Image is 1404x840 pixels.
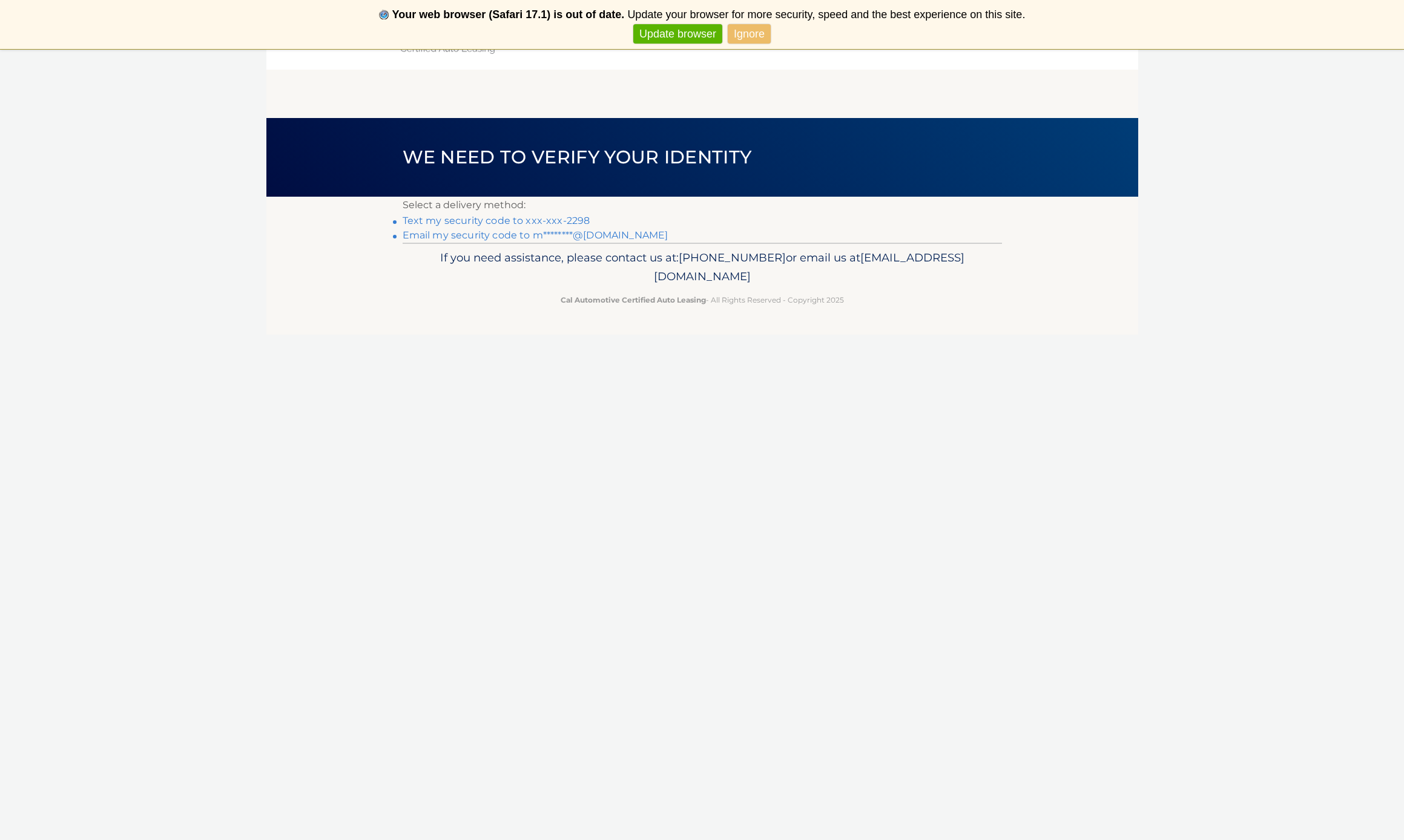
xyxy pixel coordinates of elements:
p: Select a delivery method: [403,197,1002,214]
p: If you need assistance, please contact us at: or email us at [410,248,994,287]
a: Text my security code to xxx-xxx-2298 [403,215,590,226]
strong: Cal Automotive Certified Auto Leasing [561,295,706,304]
b: Your web browser (Safari 17.1) is out of date. [392,8,625,21]
span: [PHONE_NUMBER] [679,251,786,264]
a: Email my security code to m********@[DOMAIN_NAME] [403,229,668,241]
a: Update browser [633,24,722,44]
span: We need to verify your identity [403,146,752,168]
span: Update your browser for more security, speed and the best experience on this site. [627,8,1025,21]
p: - All Rights Reserved - Copyright 2025 [410,294,994,306]
a: Ignore [728,24,771,44]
